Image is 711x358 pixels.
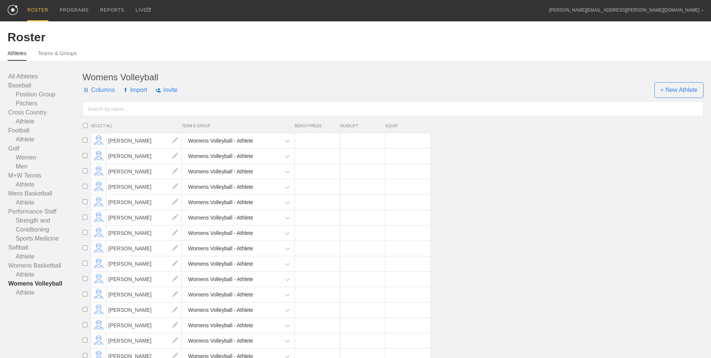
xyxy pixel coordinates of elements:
[182,124,295,128] span: TEAM & GROUP
[106,149,182,164] span: [PERSON_NAME]
[188,257,253,271] div: Womens Volleyball - Athlete
[8,261,82,270] a: Womens Basketball
[188,149,253,163] div: Womens Volleyball - Athlete
[168,133,183,148] img: edit.png
[7,50,27,61] a: Athletes
[91,124,182,128] span: SELECT ALL
[8,189,82,198] a: Mens Basketball
[188,242,253,256] div: Womens Volleyball - Athlete
[106,226,182,241] span: [PERSON_NAME]
[168,333,183,348] img: edit.png
[8,171,82,180] a: M+W Tennis
[188,319,253,332] div: Womens Volleyball - Athlete
[38,50,77,60] a: Teams & Groups
[8,72,82,81] a: All Athletes
[188,196,253,209] div: Womens Volleyball - Athlete
[106,322,182,328] a: [PERSON_NAME]
[8,207,82,216] a: Performance Staff
[188,165,253,179] div: Womens Volleyball - Athlete
[106,337,182,344] a: [PERSON_NAME]
[295,124,336,128] span: BENCH PRESS
[82,72,704,83] div: Womens Volleyball
[8,135,82,144] a: Athlete
[168,272,183,287] img: edit.png
[188,134,253,148] div: Womens Volleyball - Athlete
[674,322,711,358] iframe: Chat Widget
[106,318,182,333] span: [PERSON_NAME]
[188,211,253,225] div: Womens Volleyball - Athlete
[106,276,182,282] a: [PERSON_NAME]
[188,180,253,194] div: Womens Volleyball - Athlete
[8,288,82,297] a: Athlete
[106,302,182,317] span: [PERSON_NAME]
[106,287,182,302] span: [PERSON_NAME]
[168,256,183,271] img: edit.png
[385,124,427,128] span: SQUAT
[106,245,182,251] a: [PERSON_NAME]
[7,30,704,44] div: Roster
[8,144,82,153] a: Golf
[8,180,82,189] a: Athlete
[168,149,183,164] img: edit.png
[701,8,704,13] div: ▼
[168,241,183,256] img: edit.png
[8,153,82,162] a: Women
[654,82,704,98] span: + New Athlete
[106,184,182,190] a: [PERSON_NAME]
[155,79,177,101] span: Invite
[7,5,18,15] img: logo
[188,288,253,302] div: Womens Volleyball - Athlete
[188,226,253,240] div: Womens Volleyball - Athlete
[8,99,82,108] a: Pitchers
[8,279,82,288] a: Womens Volleyball
[106,199,182,205] a: [PERSON_NAME]
[168,302,183,317] img: edit.png
[168,226,183,241] img: edit.png
[8,216,82,234] a: Strength and Conidtioning
[8,243,82,252] a: Softball
[106,195,182,210] span: [PERSON_NAME]
[106,179,182,194] span: [PERSON_NAME]
[106,214,182,221] a: [PERSON_NAME]
[8,198,82,207] a: Athlete
[188,303,253,317] div: Womens Volleyball - Athlete
[8,90,82,99] a: Position Group
[123,79,147,101] span: Import
[106,272,182,287] span: [PERSON_NAME]
[8,234,82,243] a: Sports Medicine
[188,334,253,348] div: Womens Volleyball - Athlete
[8,117,82,126] a: Athlete
[168,164,183,179] img: edit.png
[168,179,183,194] img: edit.png
[106,307,182,313] a: [PERSON_NAME]
[106,153,182,159] a: [PERSON_NAME]
[106,133,182,148] span: [PERSON_NAME]
[106,291,182,298] a: [PERSON_NAME]
[106,230,182,236] a: [PERSON_NAME]
[106,256,182,271] span: [PERSON_NAME]
[106,164,182,179] span: [PERSON_NAME]
[106,210,182,225] span: [PERSON_NAME]
[8,252,82,261] a: Athlete
[106,241,182,256] span: [PERSON_NAME]
[106,333,182,348] span: [PERSON_NAME]
[82,101,704,116] input: Search by name...
[168,287,183,302] img: edit.png
[8,162,82,171] a: Men
[106,260,182,267] a: [PERSON_NAME]
[8,126,82,135] a: Football
[168,195,183,210] img: edit.png
[106,168,182,174] a: [PERSON_NAME]
[8,108,82,117] a: Cross Country
[168,318,183,333] img: edit.png
[340,124,382,128] span: DEADLIFT
[168,210,183,225] img: edit.png
[8,81,82,90] a: Baseball
[106,137,182,144] a: [PERSON_NAME]
[188,272,253,286] div: Womens Volleyball - Athlete
[8,270,82,279] a: Athlete
[82,79,115,101] span: Columns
